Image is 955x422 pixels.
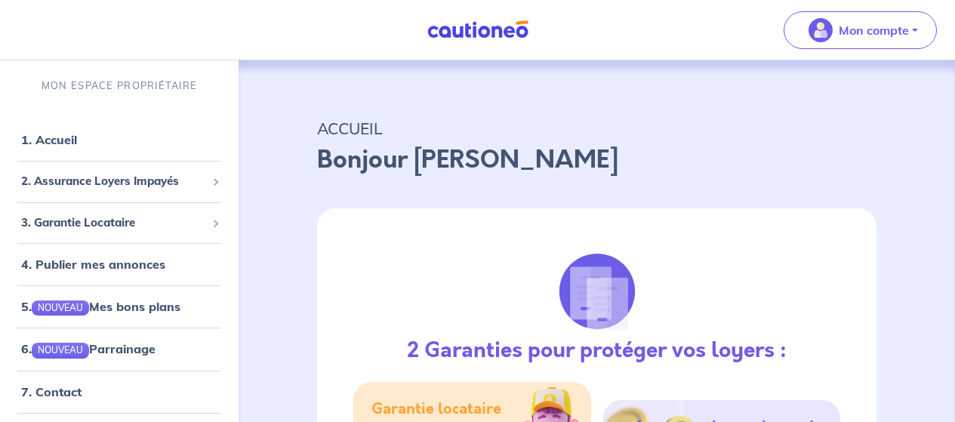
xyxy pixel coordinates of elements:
[42,79,197,93] p: MON ESPACE PROPRIÉTAIRE
[6,167,233,196] div: 2. Assurance Loyers Impayés
[21,341,156,356] a: 6.NOUVEAUParrainage
[6,334,233,364] div: 6.NOUVEAUParrainage
[21,384,82,399] a: 7. Contact
[6,208,233,238] div: 3. Garantie Locataire
[6,249,233,279] div: 4. Publier mes annonces
[839,21,909,39] p: Mon compte
[784,11,937,49] button: illu_account_valid_menu.svgMon compte
[21,132,77,147] a: 1. Accueil
[6,125,233,155] div: 1. Accueil
[371,400,501,418] h5: Garantie locataire
[21,299,180,314] a: 5.NOUVEAUMes bons plans
[317,142,876,178] p: Bonjour [PERSON_NAME]
[421,20,534,39] img: Cautioneo
[317,115,876,142] p: ACCUEIL
[21,257,165,272] a: 4. Publier mes annonces
[21,173,206,190] span: 2. Assurance Loyers Impayés
[21,214,206,232] span: 3. Garantie Locataire
[556,251,638,332] img: justif-loupe
[6,291,233,322] div: 5.NOUVEAUMes bons plans
[407,338,787,364] h3: 2 Garanties pour protéger vos loyers :
[809,18,833,42] img: illu_account_valid_menu.svg
[6,377,233,407] div: 7. Contact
